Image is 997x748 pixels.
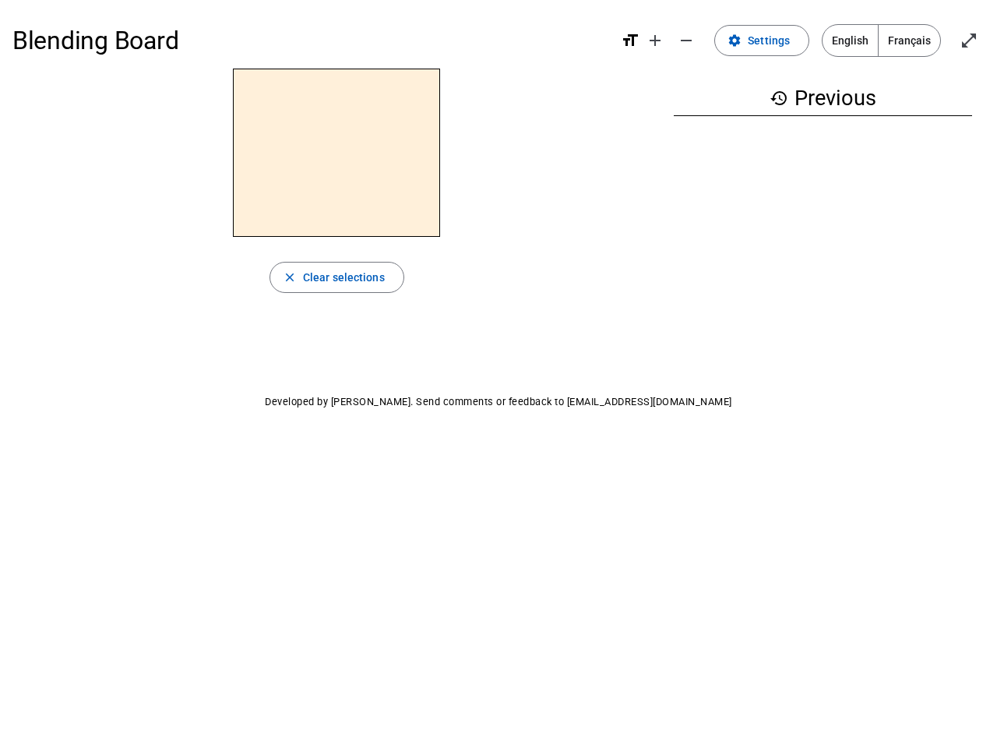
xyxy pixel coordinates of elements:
[12,16,608,65] h1: Blending Board
[639,25,671,56] button: Increase font size
[283,270,297,284] mat-icon: close
[303,268,385,287] span: Clear selections
[621,31,639,50] mat-icon: format_size
[674,81,972,116] h3: Previous
[823,25,878,56] span: English
[646,31,664,50] mat-icon: add
[953,25,985,56] button: Enter full screen
[727,34,742,48] mat-icon: settings
[12,393,985,411] p: Developed by [PERSON_NAME]. Send comments or feedback to [EMAIL_ADDRESS][DOMAIN_NAME]
[770,89,788,108] mat-icon: history
[671,25,702,56] button: Decrease font size
[714,25,809,56] button: Settings
[677,31,696,50] mat-icon: remove
[879,25,940,56] span: Français
[822,24,941,57] mat-button-toggle-group: Language selection
[748,31,790,50] span: Settings
[960,31,978,50] mat-icon: open_in_full
[270,262,404,293] button: Clear selections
